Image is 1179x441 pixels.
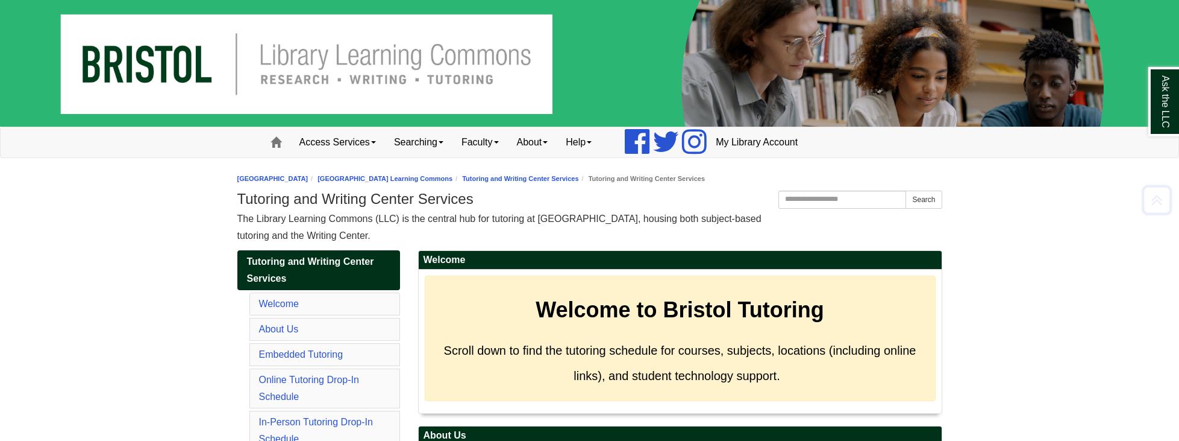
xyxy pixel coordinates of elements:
a: Searching [385,127,452,157]
strong: Welcome to Bristol Tutoring [536,297,824,322]
a: [GEOGRAPHIC_DATA] Learning Commons [317,175,452,182]
a: Faculty [452,127,508,157]
h2: Welcome [419,251,942,270]
span: Scroll down to find the tutoring schedule for courses, subjects, locations (including online link... [444,344,916,382]
a: About Us [259,324,299,334]
h1: Tutoring and Writing Center Services [237,191,942,208]
a: Help [557,127,601,157]
a: Tutoring and Writing Center Services [237,250,400,290]
a: Embedded Tutoring [259,349,343,360]
a: Tutoring and Writing Center Services [462,175,578,182]
a: Back to Top [1137,192,1176,208]
span: Tutoring and Writing Center Services [247,256,374,284]
a: Access Services [290,127,385,157]
a: About [508,127,557,157]
button: Search [905,191,942,209]
a: Online Tutoring Drop-In Schedule [259,375,359,402]
nav: breadcrumb [237,173,942,185]
a: My Library Account [707,127,807,157]
a: [GEOGRAPHIC_DATA] [237,175,308,182]
li: Tutoring and Writing Center Services [579,173,705,185]
span: The Library Learning Commons (LLC) is the central hub for tutoring at [GEOGRAPHIC_DATA], housing ... [237,214,762,241]
a: Welcome [259,299,299,309]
